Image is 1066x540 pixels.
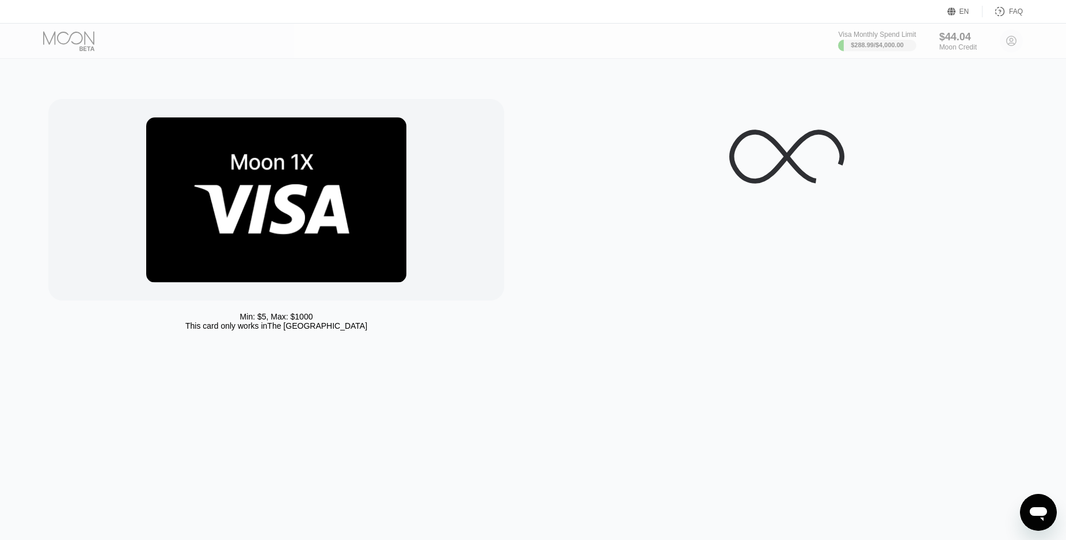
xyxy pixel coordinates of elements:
div: $288.99 / $4,000.00 [851,41,904,48]
div: Visa Monthly Spend Limit$288.99/$4,000.00 [838,31,916,51]
div: EN [960,7,969,16]
div: EN [947,6,983,17]
iframe: Button to launch messaging window [1020,494,1057,531]
div: FAQ [983,6,1023,17]
div: FAQ [1009,7,1023,16]
div: Visa Monthly Spend Limit [838,31,916,39]
div: This card only works in The [GEOGRAPHIC_DATA] [185,321,367,330]
div: Min: $ 5 , Max: $ 1000 [240,312,313,321]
